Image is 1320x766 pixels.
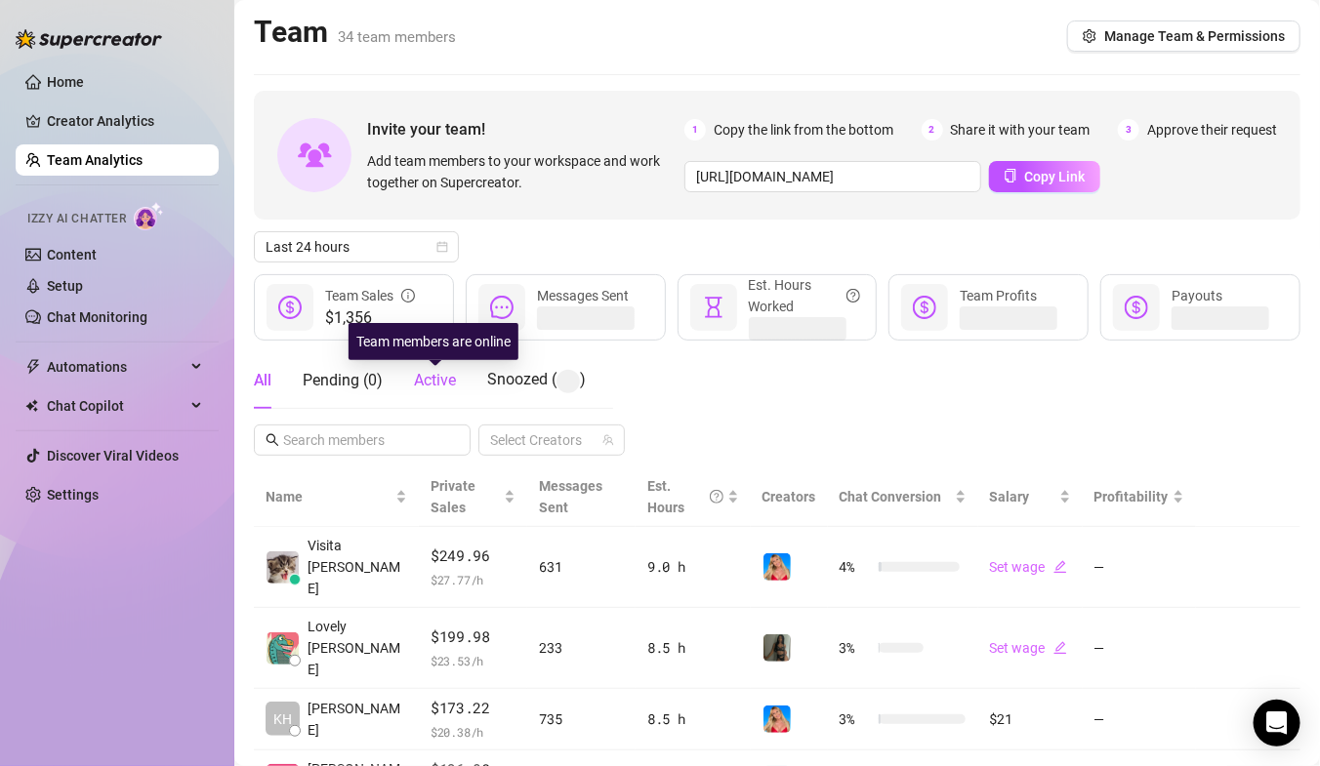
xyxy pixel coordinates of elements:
span: Invite your team! [367,117,684,141]
span: [PERSON_NAME] [308,698,407,741]
span: 1 [684,119,706,141]
a: Home [47,74,84,90]
h2: Team [254,14,456,51]
a: Chat Monitoring [47,309,147,325]
span: 34 team members [338,28,456,46]
a: Setup [47,278,83,294]
span: $ 27.77 /h [431,570,516,589]
span: Add team members to your workspace and work together on Supercreator. [367,150,677,193]
div: 631 [539,556,624,578]
td: — [1083,608,1196,689]
span: $ 20.38 /h [431,722,516,742]
span: Copy the link from the bottom [714,119,893,141]
span: question-circle [846,274,860,317]
img: Chat Copilot [25,399,38,413]
span: 2 [922,119,943,141]
span: 3 % [840,708,871,730]
div: 233 [539,637,624,659]
div: $21 [990,708,1071,730]
span: Active [414,371,456,389]
span: Automations [47,351,186,383]
span: hourglass [702,296,725,319]
a: Set wageedit [990,640,1067,656]
span: Izzy AI Chatter [27,210,126,228]
span: $1,356 [325,306,415,330]
span: $ 23.53 /h [431,651,516,670]
span: question-circle [710,475,723,518]
span: copy [1004,169,1017,182]
span: dollar-circle [1125,296,1148,319]
td: — [1083,689,1196,750]
span: $199.98 [431,625,516,649]
span: Visita [PERSON_NAME] [308,535,407,599]
span: info-circle [401,285,415,306]
span: edit [1053,641,1067,655]
span: edit [1053,560,1067,574]
span: setting [1083,29,1096,43]
img: Lovely Gablines [267,632,299,665]
span: team [602,434,614,446]
span: thunderbolt [25,359,41,375]
span: Private Sales [431,478,475,515]
span: Team Profits [960,288,1037,303]
th: Creators [751,467,828,527]
div: All [254,369,271,392]
img: logo-BBDzfeDw.svg [16,29,162,49]
span: $249.96 [431,544,516,568]
a: Settings [47,487,99,503]
button: Copy Link [989,161,1100,192]
img: Brandy [763,634,791,662]
span: Manage Team & Permissions [1104,28,1285,44]
span: Chat Copilot [47,390,186,422]
div: 8.5 h [647,708,739,730]
div: Est. Hours Worked [749,274,861,317]
a: Content [47,247,97,262]
td: — [1083,527,1196,608]
button: Manage Team & Permissions [1067,20,1300,52]
div: Team Sales [325,285,415,306]
a: Creator Analytics [47,105,203,137]
span: Last 24 hours [266,232,447,262]
div: Pending ( 0 ) [303,369,383,392]
span: Payouts [1172,288,1222,303]
span: message [490,296,514,319]
span: Lovely [PERSON_NAME] [308,616,407,680]
span: Copy Link [1025,169,1086,184]
span: Profitability [1094,489,1169,504]
img: Ashley [763,706,791,733]
span: search [266,433,279,447]
a: Team Analytics [47,152,143,168]
div: 8.5 h [647,637,739,659]
th: Name [254,467,419,527]
span: 3 % [840,637,871,659]
span: Messages Sent [537,288,629,303]
div: Open Intercom Messenger [1254,700,1300,746]
span: $173.22 [431,697,516,720]
span: 3 [1118,119,1139,141]
span: Messages Sent [539,478,602,515]
a: Set wageedit [990,559,1067,575]
span: calendar [436,241,448,253]
div: 9.0 h [647,556,739,578]
span: dollar-circle [913,296,936,319]
span: KH [273,708,292,730]
img: Ashley [763,553,791,581]
span: Chat Conversion [840,489,942,504]
span: dollar-circle [278,296,302,319]
a: Discover Viral Videos [47,448,179,464]
input: Search members [283,429,443,451]
span: Salary [990,489,1030,504]
span: Approve their request [1147,119,1277,141]
div: Team members are online [349,323,518,360]
span: 4 % [840,556,871,578]
img: AI Chatter [134,202,164,230]
span: Name [266,486,392,507]
img: Visita Renz Edw… [267,551,299,584]
span: Snoozed ( ) [487,370,586,388]
span: Share it with your team [951,119,1091,141]
div: Est. Hours [647,475,723,518]
div: 735 [539,708,624,730]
